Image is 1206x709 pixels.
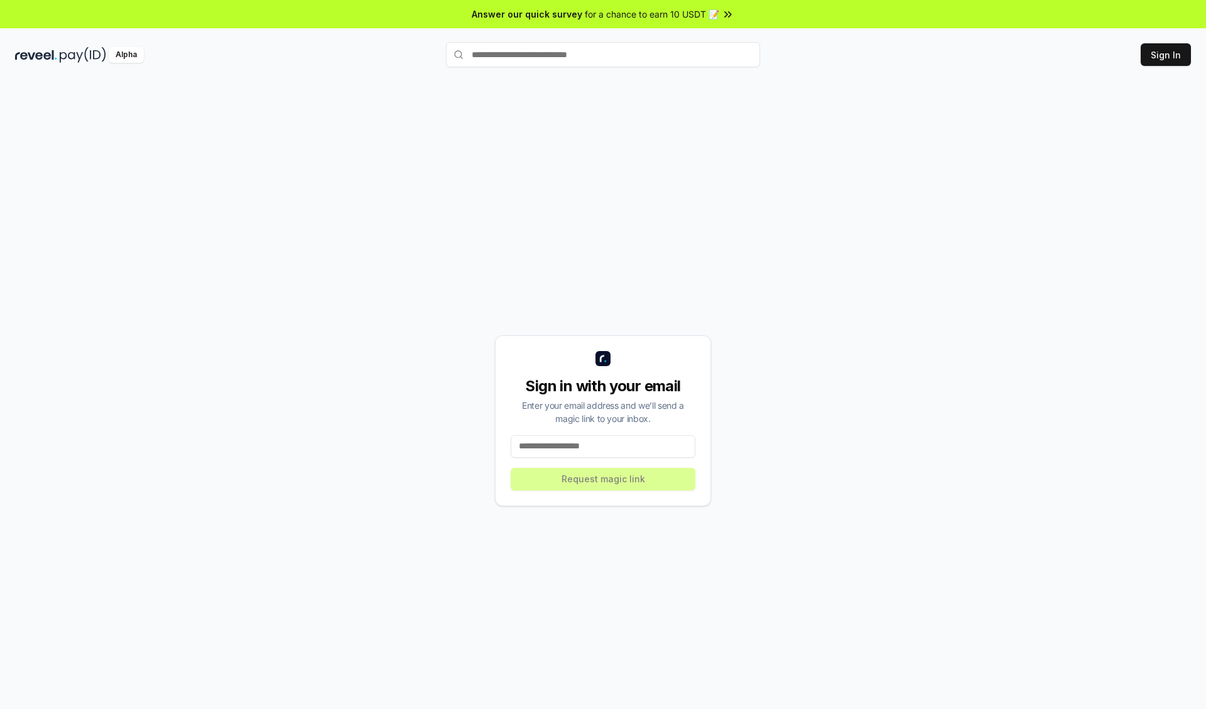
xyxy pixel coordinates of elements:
span: for a chance to earn 10 USDT 📝 [585,8,719,21]
span: Answer our quick survey [472,8,582,21]
div: Enter your email address and we’ll send a magic link to your inbox. [511,399,695,425]
img: reveel_dark [15,47,57,63]
button: Sign In [1141,43,1191,66]
img: logo_small [595,351,611,366]
img: pay_id [60,47,106,63]
div: Alpha [109,47,144,63]
div: Sign in with your email [511,376,695,396]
